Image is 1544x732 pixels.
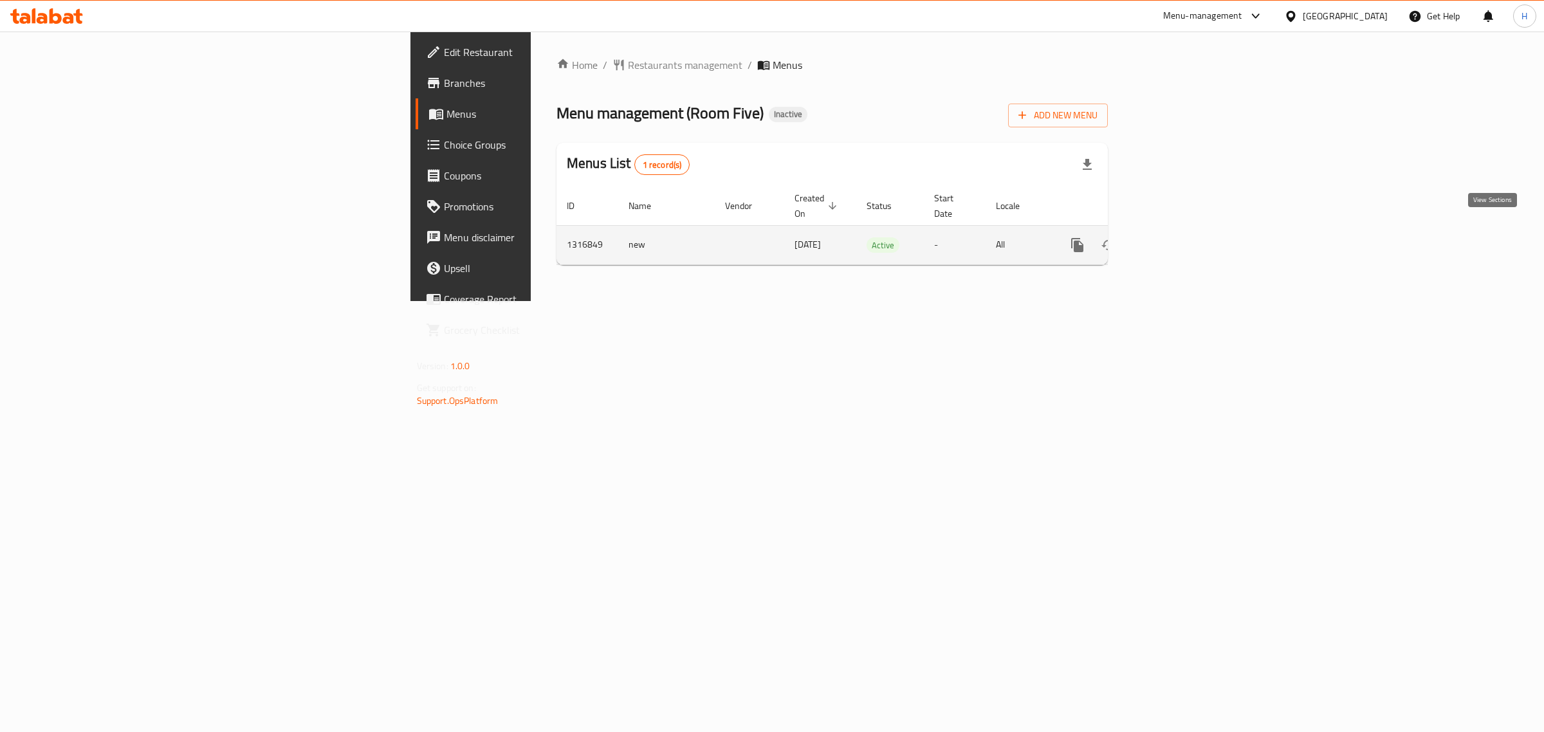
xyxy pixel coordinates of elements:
a: Choice Groups [416,129,668,160]
th: Actions [1052,187,1196,226]
span: Created On [795,190,841,221]
span: ID [567,198,591,214]
div: Export file [1072,149,1103,180]
span: Menu disclaimer [444,230,658,245]
span: Add New Menu [1018,107,1098,124]
a: Upsell [416,253,668,284]
div: Inactive [769,107,807,122]
span: Branches [444,75,658,91]
span: Grocery Checklist [444,322,658,338]
div: [GEOGRAPHIC_DATA] [1303,9,1388,23]
li: / [748,57,752,73]
span: Edit Restaurant [444,44,658,60]
a: Grocery Checklist [416,315,668,345]
span: Menus [773,57,802,73]
span: [DATE] [795,236,821,253]
span: Locale [996,198,1036,214]
a: Menu disclaimer [416,222,668,253]
span: Status [867,198,908,214]
a: Promotions [416,191,668,222]
span: Name [629,198,668,214]
span: 1.0.0 [450,358,470,374]
span: Vendor [725,198,769,214]
span: Get support on: [417,380,476,396]
span: Active [867,238,899,253]
span: Version: [417,358,448,374]
td: All [986,225,1052,264]
a: Edit Restaurant [416,37,668,68]
a: Coverage Report [416,284,668,315]
span: Upsell [444,261,658,276]
button: more [1062,230,1093,261]
a: Support.OpsPlatform [417,392,499,409]
a: Restaurants management [612,57,742,73]
button: Add New Menu [1008,104,1108,127]
a: Branches [416,68,668,98]
td: - [924,225,986,264]
span: 1 record(s) [635,159,690,171]
a: Coupons [416,160,668,191]
div: Active [867,237,899,253]
span: Menus [446,106,658,122]
span: H [1521,9,1527,23]
table: enhanced table [556,187,1196,265]
span: Coverage Report [444,291,658,307]
div: Total records count [634,154,690,175]
span: Choice Groups [444,137,658,152]
nav: breadcrumb [556,57,1108,73]
span: Restaurants management [628,57,742,73]
h2: Menus List [567,154,690,175]
a: Menus [416,98,668,129]
span: Promotions [444,199,658,214]
span: Coupons [444,168,658,183]
div: Menu-management [1163,8,1242,24]
span: Inactive [769,109,807,120]
span: Start Date [934,190,970,221]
